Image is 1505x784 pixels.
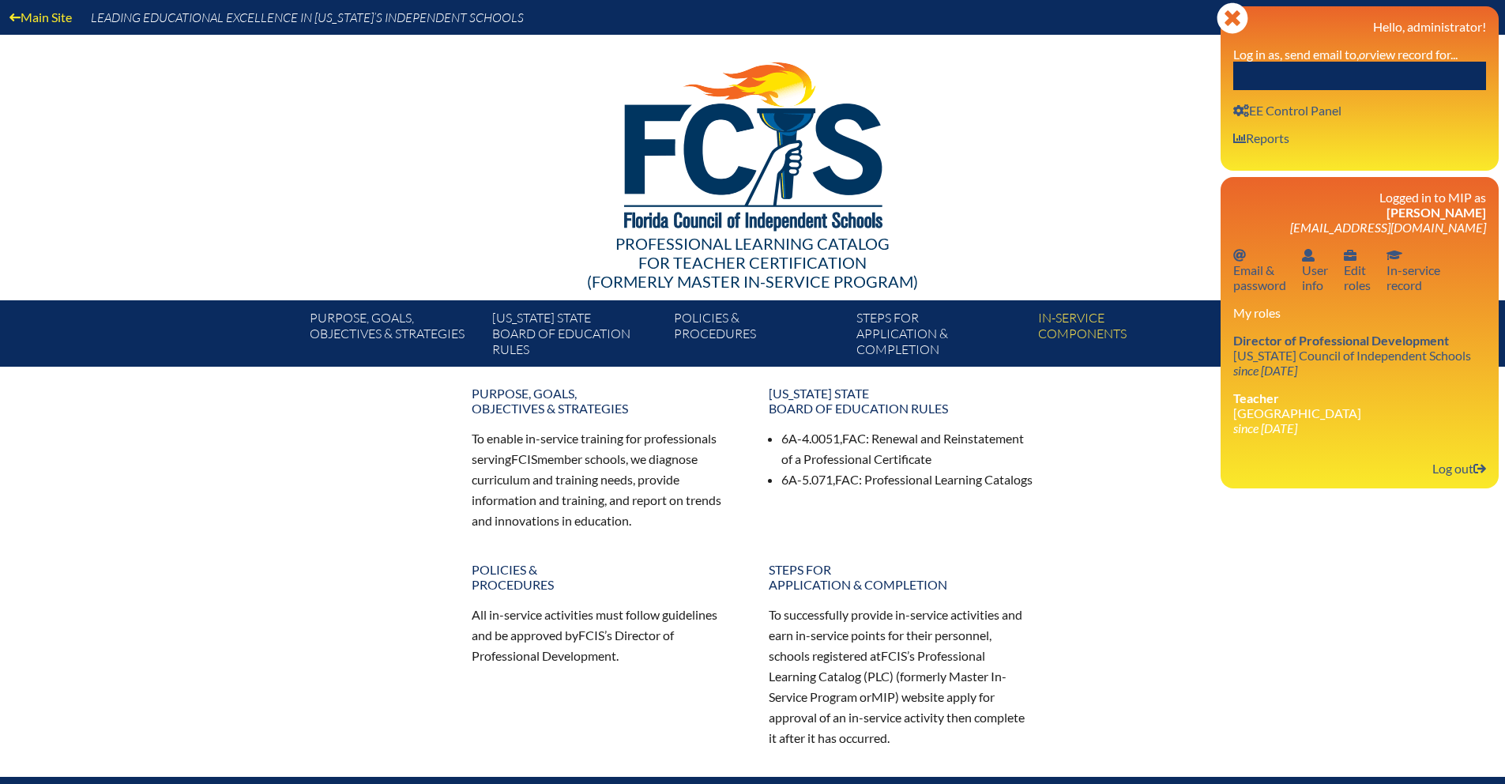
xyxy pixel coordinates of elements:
a: Steps forapplication & completion [759,556,1044,598]
span: PLC [867,669,890,684]
span: [EMAIL_ADDRESS][DOMAIN_NAME] [1290,220,1486,235]
li: 6A-4.0051, : Renewal and Reinstatement of a Professional Certificate [781,428,1034,469]
a: User infoEE Control Panel [1227,100,1348,121]
li: 6A-5.071, : Professional Learning Catalogs [781,469,1034,490]
span: for Teacher Certification [638,253,867,272]
a: In-service recordIn-servicerecord [1380,244,1447,296]
span: Teacher [1233,390,1279,405]
a: Main Site [3,6,78,28]
a: Email passwordEmail &password [1227,244,1292,296]
h3: Logged in to MIP as [1233,190,1486,235]
a: Log outLog out [1426,458,1492,479]
p: To successfully provide in-service activities and earn in-service points for their personnel, sch... [769,605,1034,748]
i: or [1359,47,1370,62]
a: Purpose, goals,objectives & strategies [303,307,485,367]
span: FCIS [511,451,537,466]
li: [GEOGRAPHIC_DATA] [1233,390,1486,435]
i: since [DATE] [1233,363,1297,378]
a: [US_STATE] StateBoard of Education rules [486,307,668,367]
a: Policies &Procedures [668,307,849,367]
span: FAC [835,472,859,487]
a: Policies &Procedures [462,556,747,598]
svg: User info [1233,104,1249,117]
h3: Hello, administrator! [1233,19,1486,34]
span: Director of Professional Development [1233,333,1449,348]
svg: User info [1233,132,1246,145]
img: FCISlogo221.eps [589,35,916,251]
i: since [DATE] [1233,420,1297,435]
span: FCIS [578,628,604,643]
svg: User info [1302,249,1315,262]
a: [US_STATE] StateBoard of Education rules [759,379,1044,422]
a: User infoUserinfo [1296,244,1334,296]
span: MIP [871,689,895,704]
a: Director of Professional Development [US_STATE] Council of Independent Schools since [DATE] [1227,330,1477,381]
span: FCIS [881,648,907,663]
p: All in-service activities must follow guidelines and be approved by ’s Director of Professional D... [472,605,737,666]
a: Purpose, goals,objectives & strategies [462,379,747,422]
a: User infoEditroles [1338,244,1377,296]
svg: Email password [1233,249,1246,262]
div: Professional Learning Catalog (formerly Master In-service Program) [298,234,1208,291]
svg: User info [1344,249,1356,262]
span: FAC [842,431,866,446]
span: [PERSON_NAME] [1386,205,1486,220]
a: Steps forapplication & completion [850,307,1032,367]
h3: My roles [1233,305,1486,320]
label: Log in as, send email to, view record for... [1233,47,1458,62]
p: To enable in-service training for professionals serving member schools, we diagnose curriculum an... [472,428,737,530]
svg: In-service record [1386,249,1402,262]
a: In-servicecomponents [1032,307,1213,367]
svg: Close [1217,2,1248,34]
a: User infoReports [1227,127,1296,149]
svg: Log out [1473,462,1486,475]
